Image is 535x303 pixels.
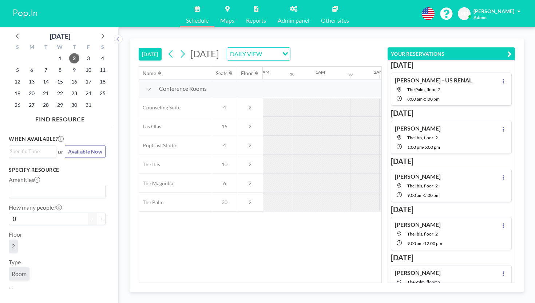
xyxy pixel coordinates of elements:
span: Schedule [186,18,209,23]
span: 9:00 AM [407,193,423,198]
span: 4 [212,104,237,111]
span: Admin panel [278,18,309,23]
span: Counseling Suite [139,104,181,111]
div: Floor [241,70,253,77]
button: [DATE] [139,48,162,61]
div: S [11,43,25,53]
span: Sunday, October 26, 2025 [12,100,23,110]
label: How many people? [9,204,62,211]
span: Wednesday, October 15, 2025 [55,77,65,87]
span: Friday, October 24, 2025 [83,88,94,98]
div: Name [143,70,156,77]
h4: FIND RESOURCE [9,113,111,123]
span: Sunday, October 19, 2025 [12,88,23,98]
span: The Palm [139,199,164,206]
span: 10 [212,161,237,168]
h3: [DATE] [391,157,512,166]
div: S [95,43,110,53]
span: 5:00 PM [424,144,440,150]
h4: [PERSON_NAME] [395,173,441,180]
span: DAILY VIEW [229,49,263,59]
button: + [97,213,106,225]
button: YOUR RESERVATIONS [388,47,515,60]
img: organization-logo [12,7,39,21]
span: 5:00 PM [424,96,440,102]
h3: [DATE] [391,205,512,214]
span: Thursday, October 16, 2025 [69,77,79,87]
span: - [423,193,424,198]
span: Monday, October 13, 2025 [27,77,37,87]
span: 1:00 PM [407,144,423,150]
span: 2 [237,161,263,168]
span: 2 [237,180,263,187]
span: Monday, October 6, 2025 [27,65,37,75]
span: 30 [212,199,237,206]
span: - [423,241,424,246]
span: 2 [237,142,263,149]
span: [DATE] [190,48,219,59]
span: Friday, October 3, 2025 [83,53,94,63]
div: F [81,43,95,53]
span: Wednesday, October 1, 2025 [55,53,65,63]
span: - [423,144,424,150]
div: Search for option [9,185,105,198]
span: - [423,96,424,102]
span: The Palm, floor: 2 [407,279,440,285]
span: Admin [473,15,487,20]
span: Saturday, October 11, 2025 [98,65,108,75]
label: Amenities [9,176,40,183]
span: Friday, October 31, 2025 [83,100,94,110]
span: Tuesday, October 28, 2025 [41,100,51,110]
div: 2AM [374,69,383,75]
span: Wednesday, October 29, 2025 [55,100,65,110]
span: Tuesday, October 21, 2025 [41,88,51,98]
div: 30 [290,72,294,77]
span: Conference Rooms [159,85,207,92]
h3: [DATE] [391,61,512,70]
span: Thursday, October 30, 2025 [69,100,79,110]
div: Seats [216,70,227,77]
span: Thursday, October 9, 2025 [69,65,79,75]
span: Las Olas [139,123,161,130]
div: 30 [348,72,353,77]
span: Wednesday, October 22, 2025 [55,88,65,98]
span: Thursday, October 23, 2025 [69,88,79,98]
span: The Ibis, floor: 2 [407,135,438,140]
span: Tuesday, October 14, 2025 [41,77,51,87]
span: The Magnolia [139,180,173,187]
span: Reports [246,18,266,23]
span: Sunday, October 12, 2025 [12,77,23,87]
h4: [PERSON_NAME] [395,269,441,276]
h3: [DATE] [391,253,512,262]
span: Available Now [68,148,102,155]
div: W [53,43,67,53]
h3: Specify resource [9,167,106,173]
h3: [DATE] [391,109,512,118]
span: 2 [237,199,263,206]
span: 12:00 PM [424,241,442,246]
span: PopCast Studio [139,142,178,149]
span: Sunday, October 5, 2025 [12,65,23,75]
div: T [67,43,81,53]
h4: [PERSON_NAME] [395,221,441,228]
span: 2 [237,123,263,130]
span: Saturday, October 4, 2025 [98,53,108,63]
input: Search for option [10,187,101,196]
span: 9:00 AM [407,241,423,246]
span: or [58,148,63,155]
span: Saturday, October 25, 2025 [98,88,108,98]
span: Thursday, October 2, 2025 [69,53,79,63]
div: [DATE] [50,31,70,41]
span: 8:00 AM [407,96,423,102]
span: [PERSON_NAME] [473,8,514,14]
span: The Ibis, floor: 2 [407,231,438,237]
div: 1AM [316,69,325,75]
span: Wednesday, October 8, 2025 [55,65,65,75]
span: The Palm, floor: 2 [407,87,440,92]
span: Monday, October 27, 2025 [27,100,37,110]
button: - [88,213,97,225]
div: 12AM [257,69,269,75]
span: Other sites [321,18,349,23]
span: 15 [212,123,237,130]
span: 6 [212,180,237,187]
